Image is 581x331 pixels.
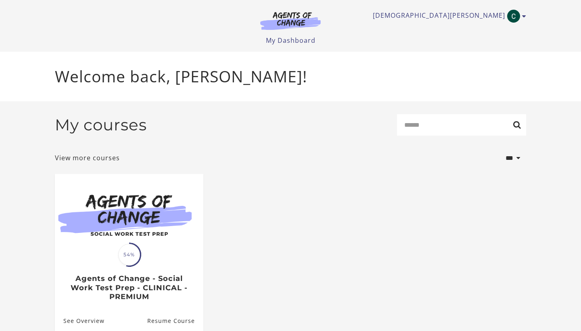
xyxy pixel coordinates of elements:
[55,153,120,163] a: View more courses
[55,65,526,88] p: Welcome back, [PERSON_NAME]!
[55,115,147,134] h2: My courses
[266,36,316,45] a: My Dashboard
[373,10,522,23] a: Toggle menu
[252,11,329,30] img: Agents of Change Logo
[63,274,194,302] h3: Agents of Change - Social Work Test Prep - CLINICAL - PREMIUM
[118,244,140,266] span: 54%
